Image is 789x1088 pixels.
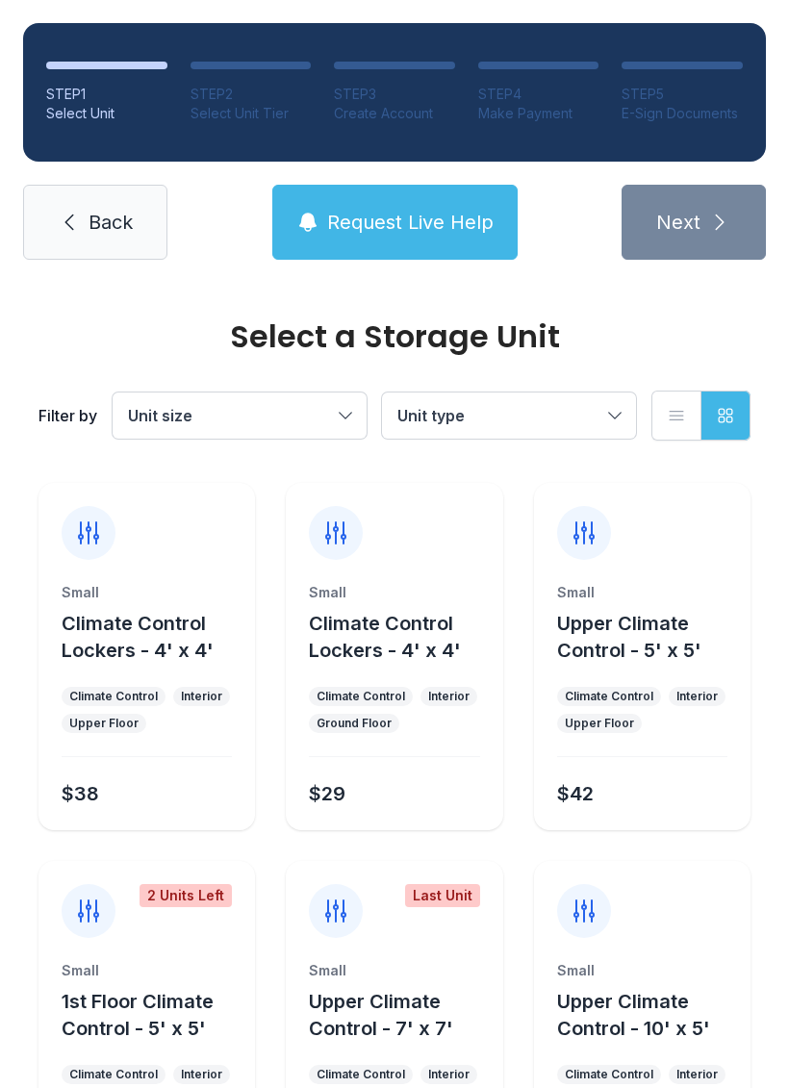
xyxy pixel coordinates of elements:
div: Upper Floor [69,716,139,731]
div: Climate Control [69,689,158,704]
button: Unit size [113,392,367,439]
span: Climate Control Lockers - 4' x 4' [309,612,461,662]
span: 1st Floor Climate Control - 5' x 5' [62,990,214,1040]
div: Climate Control [565,689,653,704]
div: Select a Storage Unit [38,321,751,352]
div: Small [62,961,232,980]
div: STEP 1 [46,85,167,104]
div: $38 [62,780,99,807]
div: Interior [181,689,222,704]
div: $29 [309,780,345,807]
div: Climate Control [317,1067,405,1082]
button: Upper Climate Control - 7' x 7' [309,988,495,1042]
button: Climate Control Lockers - 4' x 4' [62,610,247,664]
div: Small [62,583,232,602]
button: Climate Control Lockers - 4' x 4' [309,610,495,664]
button: 1st Floor Climate Control - 5' x 5' [62,988,247,1042]
span: Upper Climate Control - 10' x 5' [557,990,710,1040]
div: Small [557,961,727,980]
div: Interior [181,1067,222,1082]
div: E-Sign Documents [622,104,743,123]
div: $42 [557,780,594,807]
button: Unit type [382,392,636,439]
span: Unit type [397,406,465,425]
div: Select Unit [46,104,167,123]
span: Back [89,209,133,236]
div: Select Unit Tier [191,104,312,123]
div: Climate Control [317,689,405,704]
div: Climate Control [565,1067,653,1082]
span: Unit size [128,406,192,425]
div: Small [309,583,479,602]
div: Climate Control [69,1067,158,1082]
div: STEP 3 [334,85,455,104]
div: 2 Units Left [140,884,232,907]
div: STEP 4 [478,85,599,104]
div: Last Unit [405,884,480,907]
div: STEP 5 [622,85,743,104]
span: Climate Control Lockers - 4' x 4' [62,612,214,662]
div: STEP 2 [191,85,312,104]
button: Upper Climate Control - 10' x 5' [557,988,743,1042]
span: Request Live Help [327,209,494,236]
div: Interior [676,689,718,704]
div: Ground Floor [317,716,392,731]
div: Small [557,583,727,602]
div: Interior [676,1067,718,1082]
div: Filter by [38,404,97,427]
div: Interior [428,1067,470,1082]
div: Small [309,961,479,980]
div: Upper Floor [565,716,634,731]
span: Next [656,209,700,236]
span: Upper Climate Control - 7' x 7' [309,990,453,1040]
div: Make Payment [478,104,599,123]
div: Interior [428,689,470,704]
button: Upper Climate Control - 5' x 5' [557,610,743,664]
span: Upper Climate Control - 5' x 5' [557,612,701,662]
div: Create Account [334,104,455,123]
